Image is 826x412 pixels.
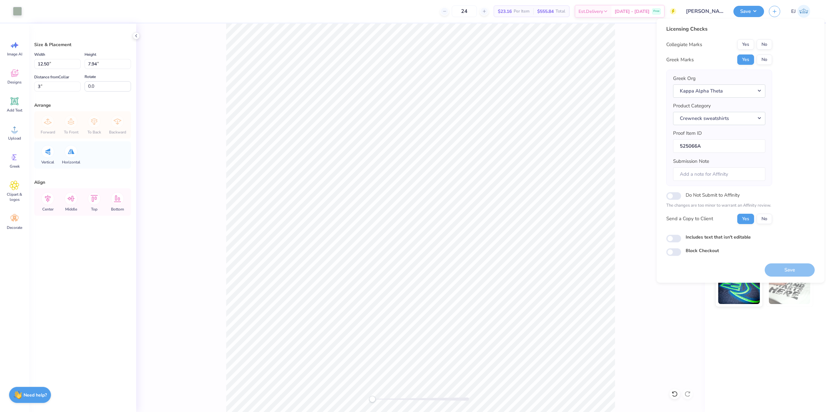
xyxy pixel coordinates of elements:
label: Do Not Submit to Affinity [686,191,740,199]
input: Untitled Design [681,5,729,18]
span: Total [556,8,565,15]
span: Per Item [514,8,529,15]
span: Est. Delivery [579,8,603,15]
label: Proof Item ID [673,130,702,137]
div: Licensing Checks [666,25,772,33]
button: No [757,39,772,50]
div: Accessibility label [369,396,376,402]
button: Kappa Alpha Theta [673,84,765,98]
div: Collegiate Marks [666,41,702,48]
button: Yes [737,54,754,65]
strong: Need help? [24,392,47,398]
button: Crewneck sweatshirts [673,112,765,125]
span: Upload [8,136,21,141]
span: [DATE] - [DATE] [615,8,650,15]
span: EJ [791,8,796,15]
label: Height [85,51,96,58]
span: Clipart & logos [4,192,25,202]
span: Free [653,9,660,14]
button: Yes [737,39,754,50]
a: EJ [788,5,813,18]
div: Size & Placement [34,41,131,48]
span: Decorate [7,225,22,230]
span: $555.84 [537,8,554,15]
img: Edgardo Jr [797,5,810,18]
div: Arrange [34,102,131,109]
span: Middle [65,207,77,212]
span: Image AI [7,52,22,57]
img: Water based Ink [769,272,811,304]
div: Align [34,179,131,186]
input: Add a note for Affinity [673,167,765,181]
span: Designs [7,80,22,85]
span: Bottom [111,207,124,212]
button: No [757,214,772,224]
span: Vertical [41,160,54,165]
button: Yes [737,214,754,224]
input: – – [452,5,477,17]
span: Greek [10,164,20,169]
label: Product Category [673,102,711,110]
p: The changes are too minor to warrant an Affinity review. [666,202,772,209]
button: No [757,54,772,65]
span: $23.16 [498,8,512,15]
div: Send a Copy to Client [666,215,713,222]
span: Center [42,207,54,212]
img: Glow in the Dark Ink [718,272,760,304]
div: Greek Marks [666,56,694,64]
label: Rotate [85,73,96,81]
label: Greek Org [673,75,696,82]
label: Distance from Collar [34,73,69,81]
label: Submission Note [673,158,709,165]
label: Includes text that isn't editable [686,234,751,240]
label: Block Checkout [686,247,719,254]
span: Horizontal [62,160,80,165]
button: Save [733,6,764,17]
label: Width [34,51,45,58]
span: Top [91,207,97,212]
span: Add Text [7,108,22,113]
